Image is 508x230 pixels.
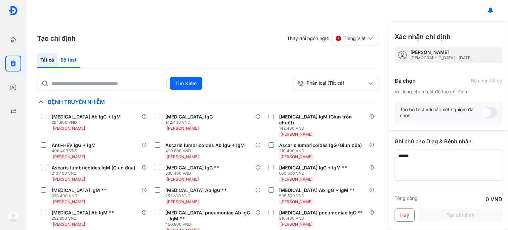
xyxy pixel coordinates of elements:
div: 330.400 VND [52,193,109,199]
div: 210.400 VND [279,148,364,154]
button: Tạo chỉ định [419,208,502,222]
div: [MEDICAL_DATA] IgG ** [165,165,219,171]
div: 406.400 VND [52,148,98,154]
div: 505.600 VND [279,193,358,199]
div: [DEMOGRAPHIC_DATA] - [DATE] [410,55,472,61]
div: Tổng cộng [395,195,418,203]
div: 252.800 VND [52,216,117,221]
div: 420.800 VND [165,148,247,154]
span: [PERSON_NAME] [167,177,199,182]
div: 330.400 VND [165,171,222,176]
div: [PERSON_NAME] [410,49,472,55]
div: Tất cả [37,53,57,68]
img: logo [8,211,19,222]
div: Đã chọn [395,77,416,85]
div: 142.400 VND [165,120,215,125]
div: [MEDICAL_DATA] Ab IgM ** [52,210,114,216]
span: [PERSON_NAME] [167,199,199,204]
span: Tiếng Việt [344,35,366,41]
div: Anti-HEV IgG + IgM [52,142,96,148]
span: [PERSON_NAME] [53,126,85,131]
div: Bộ test [57,53,80,68]
h3: Xác nhận chỉ định [395,32,450,41]
span: [PERSON_NAME] [280,154,313,159]
button: Huỷ [395,208,415,222]
div: 420.800 VND [165,222,255,227]
span: [PERSON_NAME] [280,132,313,137]
div: [MEDICAL_DATA] pneumoniae IgG ** [279,210,363,216]
div: Phân loại (Tất cả) [297,80,367,87]
div: [MEDICAL_DATA] Ab IgG + IgM ** [279,187,355,193]
div: Bỏ chọn tất cả [471,78,502,84]
div: [MEDICAL_DATA] IgG + IgM ** [279,165,347,171]
div: [MEDICAL_DATA] IgM (Giun tròn chuột) [279,114,366,126]
h3: Tạo chỉ định [37,34,75,43]
div: 210.400 VND [52,171,138,176]
div: Thay đổi ngôn ngữ: [287,32,378,45]
span: [PERSON_NAME] [167,126,199,131]
div: 660.800 VND [279,171,350,176]
span: [PERSON_NAME] [53,199,85,204]
div: 210.400 VND [279,216,365,221]
div: [MEDICAL_DATA] IgM ** [52,187,106,193]
span: Bệnh Truyền Nhiễm [45,99,108,105]
div: Ghi chú cho Diag & Bệnh nhân [395,137,502,145]
span: [PERSON_NAME] [53,154,85,159]
span: [PERSON_NAME] [53,177,85,182]
div: 0 VND [486,195,502,203]
div: Vui lòng chọn test để tạo chỉ định [395,89,502,95]
div: Ascaris lumbricoides IgG (Giun đũa) [279,142,362,148]
div: [MEDICAL_DATA] Ab IgG ** [165,187,227,193]
div: 142.400 VND [279,126,369,131]
img: logo [8,6,18,16]
div: Ascaris lumbricoides IgM (Giun đũa) [52,165,135,171]
div: 252.800 VND [165,193,230,199]
span: [PERSON_NAME] [53,222,85,227]
div: Ascaris lumbricoides Ab IgG + IgM [165,142,245,148]
div: [MEDICAL_DATA] Ab IgG + IgM [52,114,121,120]
div: 284.800 VND [52,120,123,125]
div: Tạo bộ test với các xét nghiệm đã chọn [400,107,481,118]
div: [MEDICAL_DATA] pneumoniae Ab IgG + IgM ** [165,210,253,222]
span: [PERSON_NAME] [280,222,313,227]
div: [MEDICAL_DATA] IgG [165,114,213,120]
span: [PERSON_NAME] [280,177,313,182]
span: [PERSON_NAME] [167,154,199,159]
button: Tìm Kiếm [170,77,202,90]
span: [PERSON_NAME] [280,199,313,204]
